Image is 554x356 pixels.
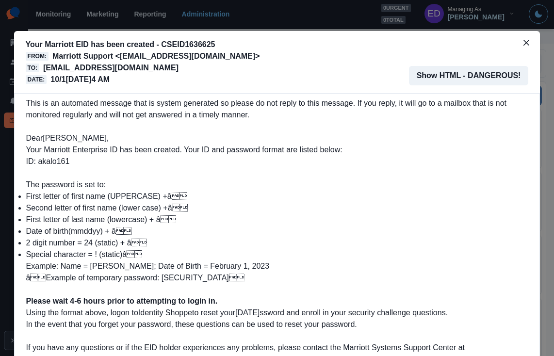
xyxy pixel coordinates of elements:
span: Date: [26,75,47,84]
strong: Please wait 4-6 hours prior to attempting to login in. [26,297,218,305]
a: Identity Shoppe [138,308,192,317]
p: âExample of temporary password: [SECURITY_DATA] [26,272,528,284]
span: In the event that you forget your password, these questions can be used to reset your password. [26,320,357,328]
li: Special character = ! (static)â [26,249,528,260]
span: Date of birth [26,227,68,235]
span: Dear [26,134,43,142]
span: Using the format above, logon to to reset your [26,308,235,317]
span: From: [26,52,49,61]
button: Close [519,35,534,50]
span: [DATE]ssword and enroll in your security challenge questions. [26,308,448,317]
li: First letter of last name (lowercase) + â [26,214,528,226]
p: The password is set to: [26,179,528,191]
p: Your Marriott EID has been created - CSEID1636625 [26,39,260,50]
p: Marriott Support <[EMAIL_ADDRESS][DOMAIN_NAME]> [52,50,260,62]
span: To: [26,64,39,72]
p: [EMAIL_ADDRESS][DOMAIN_NAME] [43,62,179,74]
span: Your Marriott Enterprise ID has been created. Your ID and password format are listed below: ID: a... [26,146,342,165]
li: 2 digit number = 24 (static) + â [26,237,528,249]
li: First letter of first name (UPPERCASE) +â [26,191,528,202]
li: (mmddyy) + â [26,226,528,237]
p: 10/1[DATE]4 AM [50,74,110,85]
li: Second letter of first name (lower case) +â [26,202,528,214]
button: Show HTML - DANGEROUS! [409,66,529,85]
p: [PERSON_NAME], [26,121,528,144]
span: This is an automated message that is system generated so please do not reply to this message. If ... [26,99,506,119]
p: Example: Name = [PERSON_NAME]; Date of Birth = February 1, 2023 [26,260,528,272]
